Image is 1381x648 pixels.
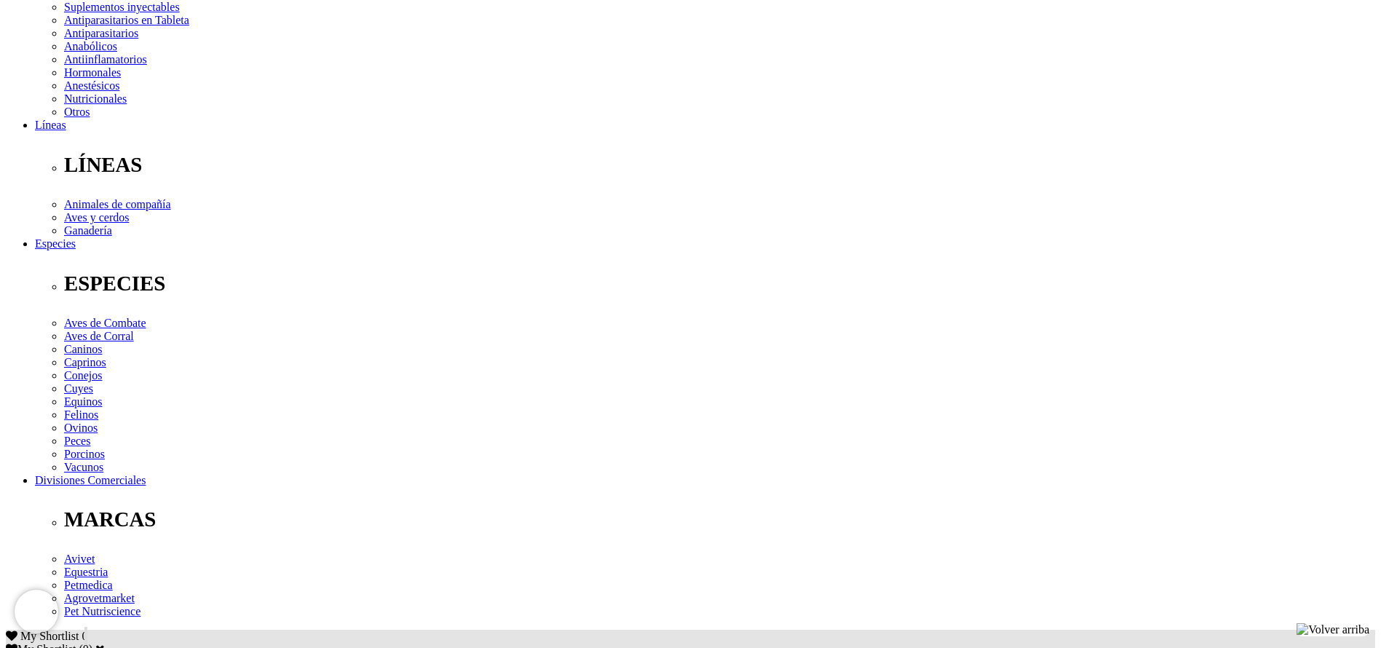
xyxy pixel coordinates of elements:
span: 0 [82,630,87,642]
a: Antiparasitarios en Tableta [64,14,189,26]
a: Avivet [64,553,95,565]
a: Aves de Corral [64,330,134,342]
a: Peces [64,435,90,447]
p: LÍNEAS [64,153,1375,177]
iframe: Brevo live chat [15,590,58,633]
p: ESPECIES [64,272,1375,296]
a: Suplementos inyectables [64,1,180,13]
a: Cuyes [64,382,93,395]
a: Divisiones Comerciales [35,474,146,486]
a: Antiparasitarios [64,27,138,39]
p: MARCAS [64,507,1375,532]
a: Nutricionales [64,92,127,105]
a: Anabólicos [64,40,117,52]
a: Hormonales [64,66,121,79]
a: Agrovetmarket [64,592,135,604]
a: Equinos [64,395,102,408]
a: Ganadería [64,224,112,237]
a: Antiinflamatorios [64,53,147,66]
a: Equestria [64,566,108,578]
a: Caninos [64,343,102,355]
img: Volver arriba [1297,623,1369,636]
a: Aves de Combate [64,317,146,329]
span: My Shortlist [20,630,79,642]
a: Aves y cerdos [64,211,129,224]
a: Vacunos [64,461,103,473]
a: Animales de compañía [64,198,171,210]
a: Otros [64,106,90,118]
a: Conejos [64,369,102,382]
a: Pet Nutriscience [64,605,141,617]
a: Petmedica [64,579,113,591]
a: Porcinos [64,448,105,460]
a: Caprinos [64,356,106,368]
a: Líneas [35,119,66,131]
a: Felinos [64,408,98,421]
a: Especies [35,237,76,250]
a: Ovinos [64,422,98,434]
a: Anestésicos [64,79,119,92]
